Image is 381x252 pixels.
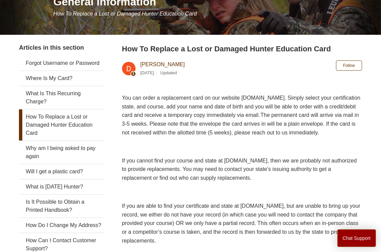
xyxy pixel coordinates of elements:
[140,61,185,67] a: [PERSON_NAME]
[19,71,105,86] a: Where Is My Card?
[140,70,154,75] time: 03/04/2024, 10:49
[19,218,105,233] a: How Do I Change My Address?
[19,195,105,218] a: Is It Possible to Obtain a Printed Handbook?
[19,164,105,179] a: Will I get a plastic card?
[122,95,361,135] span: You can order a replacement card on our website [DOMAIN_NAME]. Simply select your certification s...
[53,11,197,17] span: How To Replace a Lost or Damaged Hunter Education Card
[19,179,105,194] a: What is [DATE] Hunter?
[336,60,362,71] button: Follow Article
[337,229,376,247] button: Chat Support
[122,203,360,243] span: If you are able to find your certificate and state at [DOMAIN_NAME], but are unable to bring up y...
[19,86,105,109] a: What Is This Recurring Charge?
[19,56,105,71] a: Forgot Username or Password
[19,44,84,51] span: Articles in this section
[160,70,177,75] li: Updated
[19,141,105,164] a: Why am I being asked to pay again
[19,109,105,141] a: How To Replace a Lost or Damaged Hunter Education Card
[122,158,357,181] span: If you cannot find your course and state at [DOMAIN_NAME], then we are probably not authorized to...
[122,43,362,54] h2: How To Replace a Lost or Damaged Hunter Education Card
